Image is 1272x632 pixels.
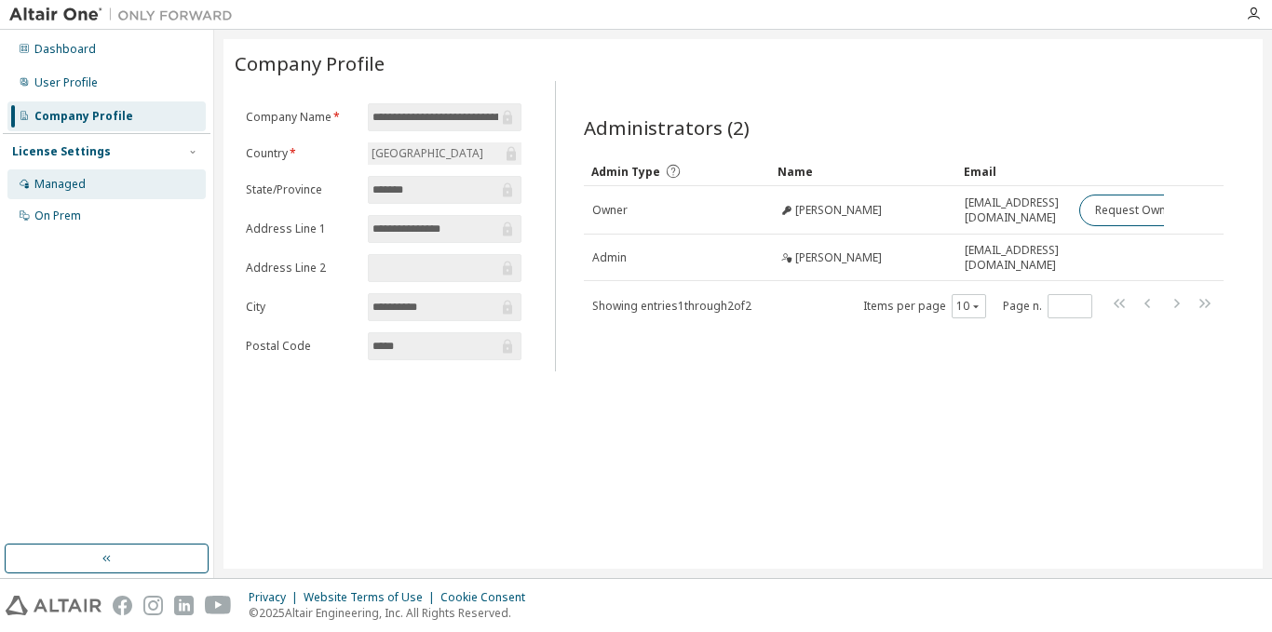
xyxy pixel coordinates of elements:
[778,156,949,186] div: Name
[249,605,536,621] p: © 2025 Altair Engineering, Inc. All Rights Reserved.
[6,596,101,615] img: altair_logo.svg
[956,299,981,314] button: 10
[235,50,385,76] span: Company Profile
[592,250,627,265] span: Admin
[34,109,133,124] div: Company Profile
[246,182,357,197] label: State/Province
[174,596,194,615] img: linkedin.svg
[246,146,357,161] label: Country
[9,6,242,24] img: Altair One
[591,164,660,180] span: Admin Type
[143,596,163,615] img: instagram.svg
[965,195,1062,225] span: [EMAIL_ADDRESS][DOMAIN_NAME]
[965,243,1062,273] span: [EMAIL_ADDRESS][DOMAIN_NAME]
[592,203,628,218] span: Owner
[964,156,1063,186] div: Email
[795,203,882,218] span: [PERSON_NAME]
[369,143,486,164] div: [GEOGRAPHIC_DATA]
[592,298,751,314] span: Showing entries 1 through 2 of 2
[246,261,357,276] label: Address Line 2
[863,294,986,318] span: Items per page
[246,110,357,125] label: Company Name
[34,177,86,192] div: Managed
[249,590,304,605] div: Privacy
[795,250,882,265] span: [PERSON_NAME]
[246,300,357,315] label: City
[113,596,132,615] img: facebook.svg
[246,222,357,236] label: Address Line 1
[584,114,750,141] span: Administrators (2)
[205,596,232,615] img: youtube.svg
[34,75,98,90] div: User Profile
[304,590,440,605] div: Website Terms of Use
[1003,294,1092,318] span: Page n.
[34,42,96,57] div: Dashboard
[1079,195,1237,226] button: Request Owner Change
[368,142,522,165] div: [GEOGRAPHIC_DATA]
[12,144,111,159] div: License Settings
[246,339,357,354] label: Postal Code
[34,208,81,223] div: On Prem
[440,590,536,605] div: Cookie Consent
